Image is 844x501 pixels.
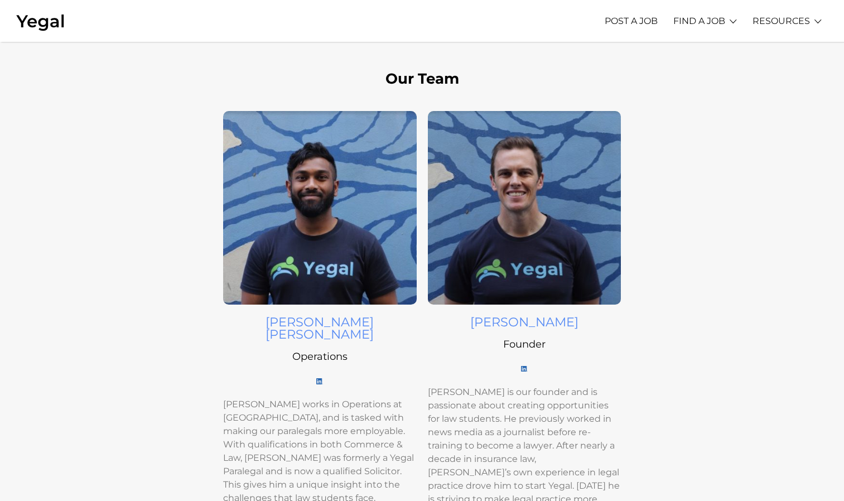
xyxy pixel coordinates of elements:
[223,316,417,341] h4: [PERSON_NAME] [PERSON_NAME]
[753,6,810,36] a: RESOURCES
[428,111,621,305] img: Michael Profile
[223,111,417,305] img: Swaroop profile
[521,366,528,372] img: LI-In-Bug
[428,339,621,349] h5: Founder
[605,6,658,36] a: POST A JOB
[223,351,417,362] h5: Operations
[673,6,725,36] a: FIND A JOB
[316,378,323,384] img: LI-In-Bug
[428,316,621,328] h4: [PERSON_NAME]
[115,71,729,86] h2: Our Team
